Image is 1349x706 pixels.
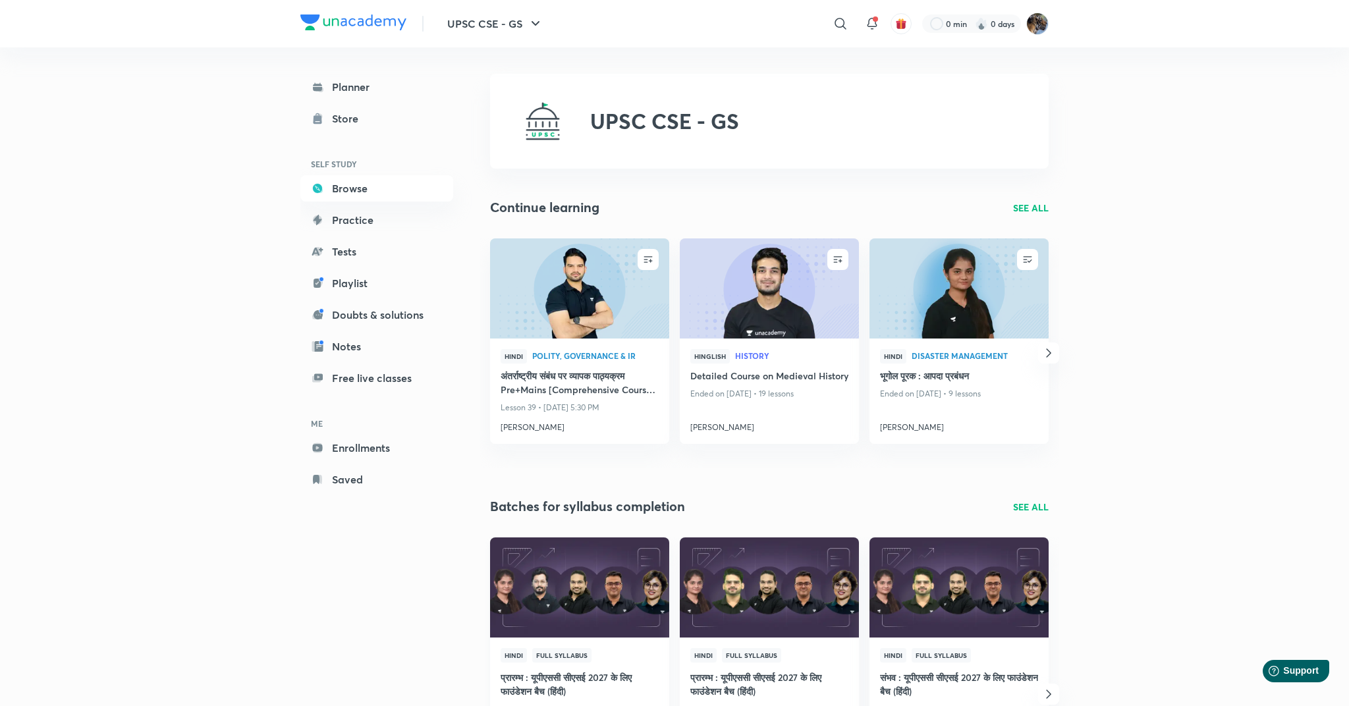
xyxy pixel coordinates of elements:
[300,207,453,233] a: Practice
[300,365,453,391] a: Free live classes
[488,237,671,339] img: new-thumbnail
[912,648,971,663] span: Full Syllabus
[1013,201,1049,215] a: SEE ALL
[300,14,406,30] img: Company Logo
[300,175,453,202] a: Browse
[501,648,527,663] span: Hindi
[735,352,848,360] span: History
[891,13,912,34] button: avatar
[678,237,860,339] img: new-thumbnail
[300,105,453,132] a: Store
[690,648,717,663] span: Hindi
[300,153,453,175] h6: SELF STUDY
[880,349,906,364] span: Hindi
[300,302,453,328] a: Doubts & solutions
[869,238,1049,339] a: new-thumbnail
[975,17,988,30] img: streak
[490,238,669,339] a: new-thumbnail
[501,670,659,698] h4: प्रारम्भ : यूपीएससी सीएसई 2027 के लिए फाउंडेशन बैच (हिंदी)
[590,109,739,134] h2: UPSC CSE - GS
[690,670,848,698] h4: प्रारम्भ : यूपीएससी सीएसई 2027 के लिए फाउंडेशन बैच (हिंदी)
[678,536,860,638] img: Thumbnail
[880,670,1038,698] h4: संभव : यूपीएससी सीएसई 2027 के लिए फाउंडेशन बैच (हिंदी)
[912,352,1038,360] span: Disaster Management
[532,352,659,361] a: Polity, Governance & IR
[501,349,527,364] span: Hindi
[680,238,859,339] a: new-thumbnail
[332,111,366,126] div: Store
[880,648,906,663] span: Hindi
[912,352,1038,361] a: Disaster Management
[501,416,659,433] a: [PERSON_NAME]
[1026,13,1049,35] img: Chayan Mehta
[439,11,551,37] button: UPSC CSE - GS
[1232,655,1335,692] iframe: Help widget launcher
[880,416,1038,433] a: [PERSON_NAME]
[867,237,1050,339] img: new-thumbnail
[895,18,907,30] img: avatar
[867,536,1050,638] img: Thumbnail
[1013,500,1049,514] a: SEE ALL
[690,385,848,402] p: Ended on [DATE] • 19 lessons
[880,385,1038,402] p: Ended on [DATE] • 9 lessons
[490,198,599,217] h2: Continue learning
[690,416,848,433] a: [PERSON_NAME]
[300,412,453,435] h6: ME
[300,74,453,100] a: Planner
[522,100,564,142] img: UPSC CSE - GS
[488,536,671,638] img: Thumbnail
[300,435,453,461] a: Enrollments
[532,352,659,360] span: Polity, Governance & IR
[501,369,659,399] a: अंतर्राष्ट्रीय संबंध पर व्यापक पाठ्यक्रम Pre+Mains [Comprehensive Course On IR]
[300,14,406,34] a: Company Logo
[300,333,453,360] a: Notes
[690,369,848,385] a: Detailed Course on Medieval History
[735,352,848,361] a: History
[501,399,659,416] p: Lesson 39 • [DATE] 5:30 PM
[490,497,685,516] h2: Batches for syllabus completion
[300,466,453,493] a: Saved
[880,369,1038,385] a: भूगोल पूरक : आपदा प्रबंधन
[690,349,730,364] span: Hinglish
[300,238,453,265] a: Tests
[722,648,781,663] span: Full Syllabus
[532,648,592,663] span: Full Syllabus
[300,270,453,296] a: Playlist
